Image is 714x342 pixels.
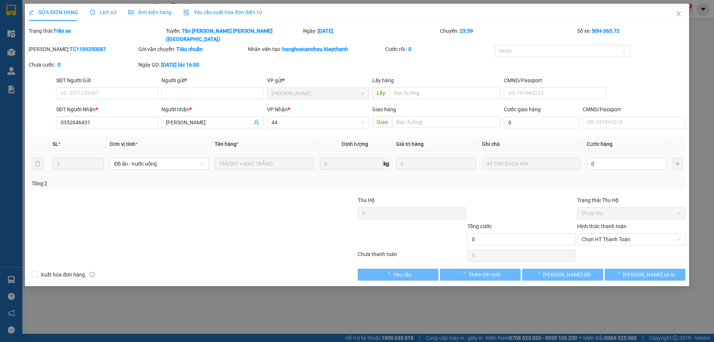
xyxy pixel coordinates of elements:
[605,269,685,281] button: [PERSON_NAME] và In
[29,61,137,69] div: Chưa cước :
[673,158,682,170] button: plus
[396,141,424,147] span: Giá trị hàng
[576,27,686,43] div: Số xe:
[587,141,612,147] span: Cước hàng
[668,4,689,25] button: Close
[623,271,675,279] span: [PERSON_NAME] và In
[358,269,438,281] button: Yêu cầu
[128,10,134,15] span: picture
[372,116,392,128] span: Giao
[90,10,95,15] span: clock-circle
[29,45,137,53] div: [PERSON_NAME]:
[32,158,44,170] button: delete
[583,105,685,114] div: CMND/Passport
[70,46,106,52] b: TC1109250087
[38,271,88,279] span: Xuất hóa đơn hàng
[372,77,394,83] span: Lấy hàng
[254,119,260,125] span: user-add
[110,141,138,147] span: Đơn vị tính
[615,272,623,277] span: loading
[389,87,501,99] input: Dọc đường
[535,272,543,277] span: loading
[161,105,264,114] div: Người nhận
[408,46,411,52] b: 0
[267,76,369,84] div: VP gửi
[372,106,396,112] span: Giao hàng
[342,141,368,147] span: Định lượng
[28,27,165,43] div: Trạng thái:
[460,28,473,34] b: 23:59
[161,62,199,68] b: [DATE] lúc 16:00
[282,46,348,52] b: hanghoatanchau.hiepthanh
[271,117,365,128] span: 44
[522,269,603,281] button: [PERSON_NAME] đổi
[396,158,476,170] input: 0
[392,116,501,128] input: Dọc đường
[183,10,189,16] img: icon
[302,27,440,43] div: Ngày:
[383,158,390,170] span: kg
[577,196,685,204] div: Trạng thái Thu Hộ
[460,272,469,277] span: loading
[385,272,393,277] span: loading
[53,28,71,34] b: Trên xe
[372,87,389,99] span: Lấy
[676,11,682,17] span: close
[393,271,411,279] span: Yêu cầu
[29,10,34,15] span: edit
[479,137,584,151] th: Ghi chú
[582,234,681,245] span: Chọn HT Thanh Toán
[215,158,313,170] input: VD: Bàn, Ghế
[138,45,247,53] div: Gói vận chuyển:
[215,141,239,147] span: Tên hàng
[440,269,521,281] button: Thêm ĐH mới
[52,141,58,147] span: SL
[90,9,116,15] span: Lịch sử
[248,45,384,53] div: Nhân viên tạo:
[165,27,302,43] div: Tuyến:
[90,272,95,277] span: info-circle
[385,45,493,53] div: Cước rồi :
[318,28,333,34] b: [DATE]
[504,106,541,112] label: Cước giao hàng
[161,76,264,84] div: Người gửi
[267,106,288,112] span: VP Nhận
[482,158,581,170] input: Ghi Chú
[504,116,580,128] input: Cước giao hàng
[469,271,500,279] span: Thêm ĐH mới
[32,179,276,188] div: Tổng: 2
[543,271,591,279] span: [PERSON_NAME] đổi
[138,61,247,69] div: Ngày GD:
[58,62,61,68] b: 0
[271,88,365,99] span: Tân Châu
[114,158,204,169] span: Đồ ăn - nước uống
[592,28,620,34] b: 50H-365.72
[439,27,576,43] div: Chuyến:
[29,9,78,15] span: SỬA ĐƠN HÀNG
[577,223,627,229] label: Hình thức thanh toán
[358,197,375,203] span: Thu Hộ
[504,76,606,84] div: CMND/Passport
[357,250,467,263] div: Chưa thanh toán
[176,46,203,52] b: Tiêu chuẩn
[582,208,681,219] span: Chưa thu
[56,105,158,114] div: SĐT Người Nhận
[56,76,158,84] div: SĐT Người Gửi
[128,9,171,15] span: Ảnh kiện hàng
[467,223,492,229] span: Tổng cước
[183,9,262,15] span: Yêu cầu xuất hóa đơn điện tử
[166,28,273,42] b: Tân [PERSON_NAME] [PERSON_NAME] ([GEOGRAPHIC_DATA])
